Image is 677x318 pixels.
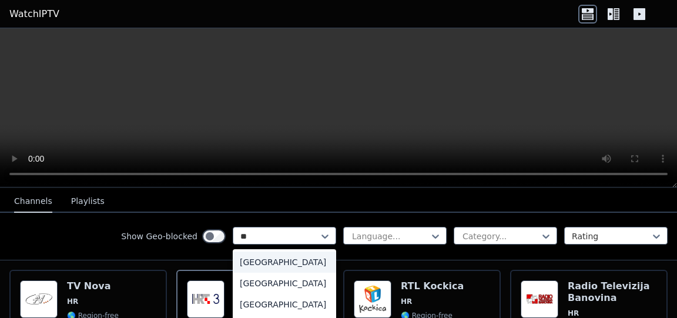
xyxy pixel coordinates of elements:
div: [GEOGRAPHIC_DATA] [233,252,336,273]
div: [GEOGRAPHIC_DATA] [233,273,336,294]
span: HR [401,297,412,306]
span: HR [67,297,78,306]
span: HR [568,309,579,318]
a: WatchIPTV [9,7,59,21]
img: RTL Kockica [354,280,391,318]
button: Channels [14,190,52,213]
div: [GEOGRAPHIC_DATA] [233,294,336,315]
img: Radio Televizija Banovina [521,280,558,318]
h6: Radio Televizija Banovina [568,280,657,304]
h6: RTL Kockica [401,280,464,292]
img: TV Nova [20,280,58,318]
img: HRT 3 [187,280,224,318]
button: Playlists [71,190,105,213]
label: Show Geo-blocked [121,230,197,242]
h6: TV Nova [67,280,119,292]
